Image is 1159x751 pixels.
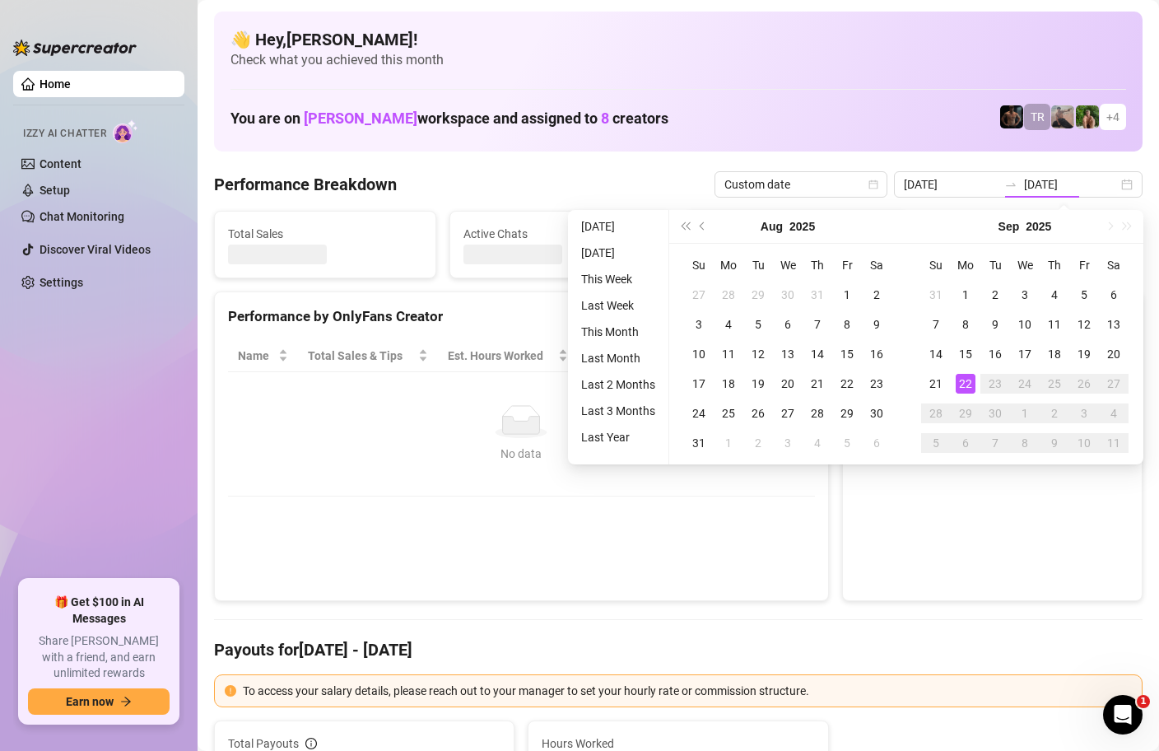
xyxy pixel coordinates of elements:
h4: 👋 Hey, [PERSON_NAME] ! [230,28,1126,51]
img: Trent [1000,105,1023,128]
a: Settings [40,276,83,289]
div: Est. Hours Worked [448,347,556,365]
span: TR [1031,108,1045,126]
a: Setup [40,184,70,197]
span: Active Chats [463,225,658,243]
span: exclamation-circle [225,685,236,697]
span: + 4 [1106,108,1119,126]
span: Total Sales & Tips [308,347,414,365]
span: Name [238,347,275,365]
button: Earn nowarrow-right [28,688,170,715]
span: arrow-right [120,696,132,707]
span: swap-right [1004,178,1017,191]
span: 1 [1137,695,1150,708]
span: Earn now [66,695,114,708]
span: 8 [601,110,609,127]
span: [PERSON_NAME] [304,110,417,127]
span: info-circle [305,738,317,749]
div: Performance by OnlyFans Creator [228,306,815,328]
span: Messages Sent [699,225,893,243]
img: Nathaniel [1076,105,1099,128]
span: Sales / Hour [588,347,661,365]
th: Total Sales & Tips [298,340,437,372]
span: Total Sales [228,225,422,243]
a: Discover Viral Videos [40,243,151,256]
div: No data [244,445,798,463]
span: Izzy AI Chatter [23,126,106,142]
span: Share [PERSON_NAME] with a friend, and earn unlimited rewards [28,633,170,682]
th: Chat Conversion [684,340,815,372]
a: Chat Monitoring [40,210,124,223]
div: To access your salary details, please reach out to your manager to set your hourly rate or commis... [243,682,1132,700]
input: End date [1024,175,1118,194]
img: AI Chatter [113,119,138,143]
a: Content [40,157,81,170]
span: 🎁 Get $100 in AI Messages [28,595,170,627]
div: Sales by OnlyFans Creator [856,306,1129,328]
h4: Payouts for [DATE] - [DATE] [214,638,1143,661]
h1: You are on workspace and assigned to creators [230,110,668,128]
span: to [1004,178,1017,191]
span: Chat Conversion [694,347,792,365]
th: Name [228,340,298,372]
input: Start date [904,175,998,194]
span: Check what you achieved this month [230,51,1126,69]
h4: Performance Breakdown [214,173,397,196]
iframe: Intercom live chat [1103,695,1143,735]
th: Sales / Hour [578,340,684,372]
a: Home [40,77,71,91]
img: LC [1051,105,1074,128]
img: logo-BBDzfeDw.svg [13,40,137,56]
span: calendar [868,180,878,189]
span: Custom date [724,172,877,197]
